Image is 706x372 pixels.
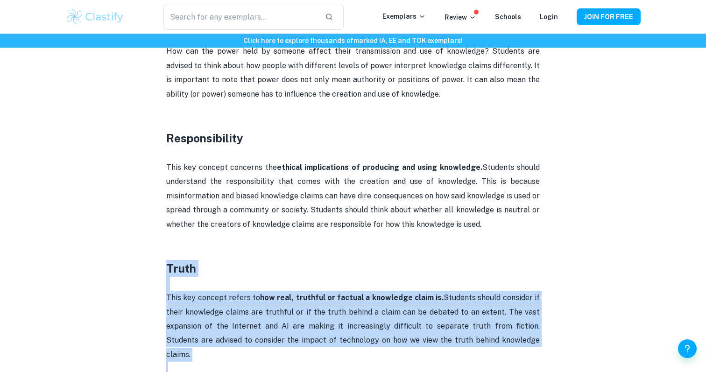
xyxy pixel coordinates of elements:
[65,7,125,26] img: Clastify logo
[166,260,540,277] h3: Truth
[540,13,558,21] a: Login
[495,13,521,21] a: Schools
[166,30,540,101] p: This key concept refers to . How can the power held by someone affect their transmission and use ...
[2,35,704,46] h6: Click here to explore thousands of marked IA, EE and TOK exemplars !
[382,11,426,21] p: Exemplars
[166,161,540,232] p: This key concept concerns the Students should understand the responsibility that comes with the c...
[277,163,482,172] strong: ethical implications of producing and using knowledge.
[163,4,318,30] input: Search for any exemplars...
[445,12,476,22] p: Review
[577,8,641,25] button: JOIN FOR FREE
[678,339,697,358] button: Help and Feedback
[166,291,540,362] p: This key concept refers to Students should consider if their knowledge claims are truthful or if ...
[166,130,540,147] h3: Responsibility
[260,293,444,302] strong: how real, truthful or factual a knowledge claim is.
